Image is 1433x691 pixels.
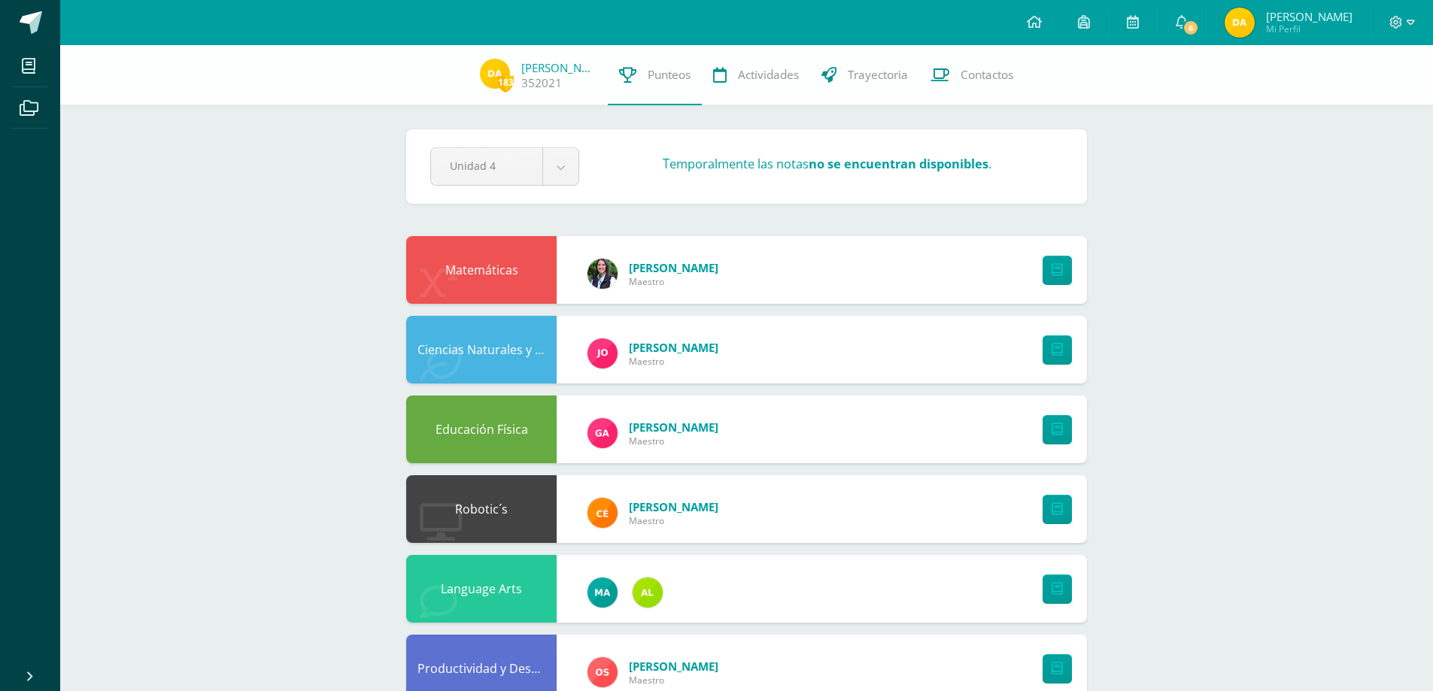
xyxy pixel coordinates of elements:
div: Robotic´s [406,475,557,543]
img: 375975c282b890254048544a2628109c.png [1225,8,1255,38]
a: [PERSON_NAME] [629,659,718,674]
span: 6 [1182,20,1198,36]
img: 8bdaf5dda11d7a15ab02b5028acf736c.png [587,418,618,448]
strong: no se encuentran disponibles [809,156,988,172]
h3: Temporalmente las notas . [663,156,991,172]
a: [PERSON_NAME] [629,420,718,435]
a: Punteos [608,45,702,105]
div: Matemáticas [406,236,557,304]
a: [PERSON_NAME] [629,340,718,355]
a: Unidad 4 [431,148,578,185]
span: Punteos [648,67,691,83]
a: [PERSON_NAME] [629,499,718,514]
span: Maestro [629,275,718,288]
span: Maestro [629,674,718,686]
span: Unidad 4 [450,148,524,183]
span: Contactos [961,67,1013,83]
a: Actividades [702,45,810,105]
img: 375975c282b890254048544a2628109c.png [480,59,510,89]
span: Mi Perfil [1266,23,1353,35]
img: d694d120381c9787321d81f1c295417b.png [633,577,663,608]
div: Language Arts [406,555,557,623]
a: [PERSON_NAME] [629,260,718,275]
a: Contactos [919,45,1025,105]
img: 17d60be5ef358e114dc0f01a4fe601a5.png [587,259,618,289]
span: Actividades [738,67,799,83]
span: Maestro [629,514,718,527]
span: 183 [497,73,514,92]
img: cc2a7f1041ad554c6209babbe1ad6d28.png [587,498,618,528]
img: b1e1c00dca74b9ce51150cf99b699712.png [587,338,618,368]
span: Trayectoria [848,67,908,83]
span: Maestro [629,355,718,368]
div: Ciencias Naturales y Tecnología [406,316,557,383]
a: 352021 [521,75,562,91]
span: [PERSON_NAME] [1266,9,1353,24]
a: [PERSON_NAME] [521,60,597,75]
a: Trayectoria [810,45,919,105]
div: Educación Física [406,396,557,463]
span: Maestro [629,435,718,447]
img: 5d1b5d840bccccd173cb0b83f6027e73.png [587,657,618,687]
img: abf265f2eb7c6291d551bedc80183517.png [587,577,618,608]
